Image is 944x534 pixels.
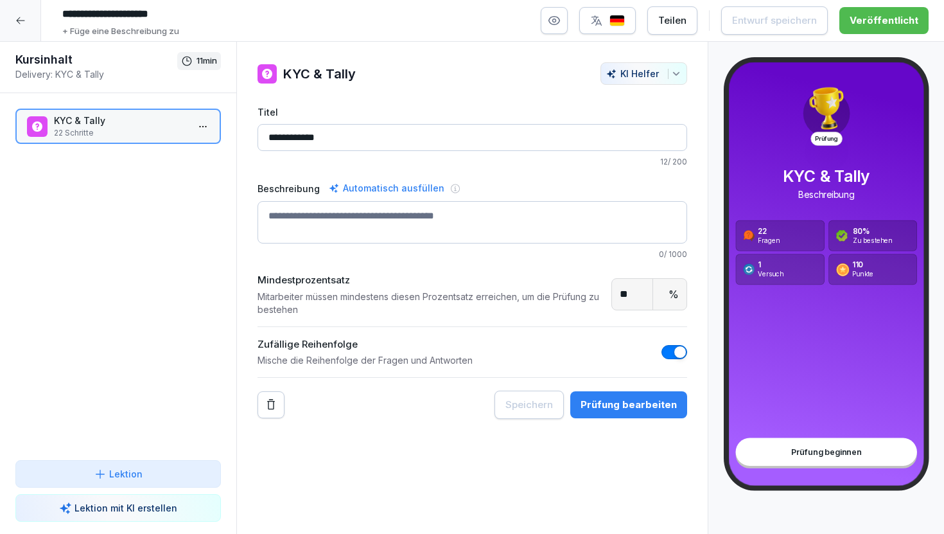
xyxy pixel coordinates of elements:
div: Entwurf speichern [732,13,817,28]
div: % [653,279,694,310]
p: 11 min [197,55,217,67]
p: 12 / 200 [258,156,687,168]
p: Lektion [109,467,143,481]
button: Remove [258,391,284,418]
button: Entwurf speichern [721,6,828,35]
p: Prüfung [810,132,842,146]
label: Beschreibung [258,182,320,195]
button: Teilen [647,6,697,35]
p: Fragen [758,236,780,245]
label: Titel [258,105,687,119]
img: assessment_attempt.svg [743,263,755,276]
img: de.svg [609,15,625,27]
p: Delivery: KYC & Tally [15,67,177,81]
p: KYC & Tally [782,168,870,186]
button: Prüfung bearbeiten [570,391,687,418]
p: KYC & Tally [54,114,188,127]
p: Zu bestehen [852,236,892,245]
button: Speichern [494,391,564,419]
img: assessment_check.svg [835,229,848,242]
div: Automatisch ausfüllen [326,181,447,196]
button: Lektion [15,460,221,488]
p: Zufällige Reihenfolge [258,337,473,352]
div: Teilen [658,13,686,28]
img: trophy.png [801,84,851,133]
div: Veröffentlicht [850,13,918,28]
img: assessment_coin.svg [835,263,849,276]
img: assessment_question.svg [743,229,755,242]
p: Versuch [758,269,783,278]
div: Speichern [505,398,553,412]
h1: Kursinhalt [15,52,177,67]
p: Punkte [852,269,873,278]
p: Mische die Reihenfolge der Fragen und Antworten [258,354,473,367]
button: Lektion mit KI erstellen [15,494,221,522]
p: Lektion mit KI erstellen [74,501,177,515]
p: 22 [758,227,780,236]
div: Prüfung beginnen [735,438,916,466]
input: Passing Score [612,279,653,310]
p: Mitarbeiter müssen mindestens diesen Prozentsatz erreichen, um die Prüfung zu bestehen [258,290,605,316]
p: 0 / 1000 [258,249,687,260]
button: KI Helfer [600,62,687,85]
h1: KYC & Tally [283,64,356,84]
div: KYC & Tally22 Schritte [15,109,221,144]
div: Prüfung bearbeiten [581,398,677,412]
p: 22 Schritte [54,127,188,139]
p: Mindestprozentsatz [258,273,605,288]
p: Beschreibung [782,190,870,200]
p: 110 [852,260,873,269]
p: 1 [758,260,783,269]
p: + Füge eine Beschreibung zu [62,25,179,38]
div: KI Helfer [606,68,681,79]
button: Veröffentlicht [839,7,929,34]
p: 80 % [852,227,892,236]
